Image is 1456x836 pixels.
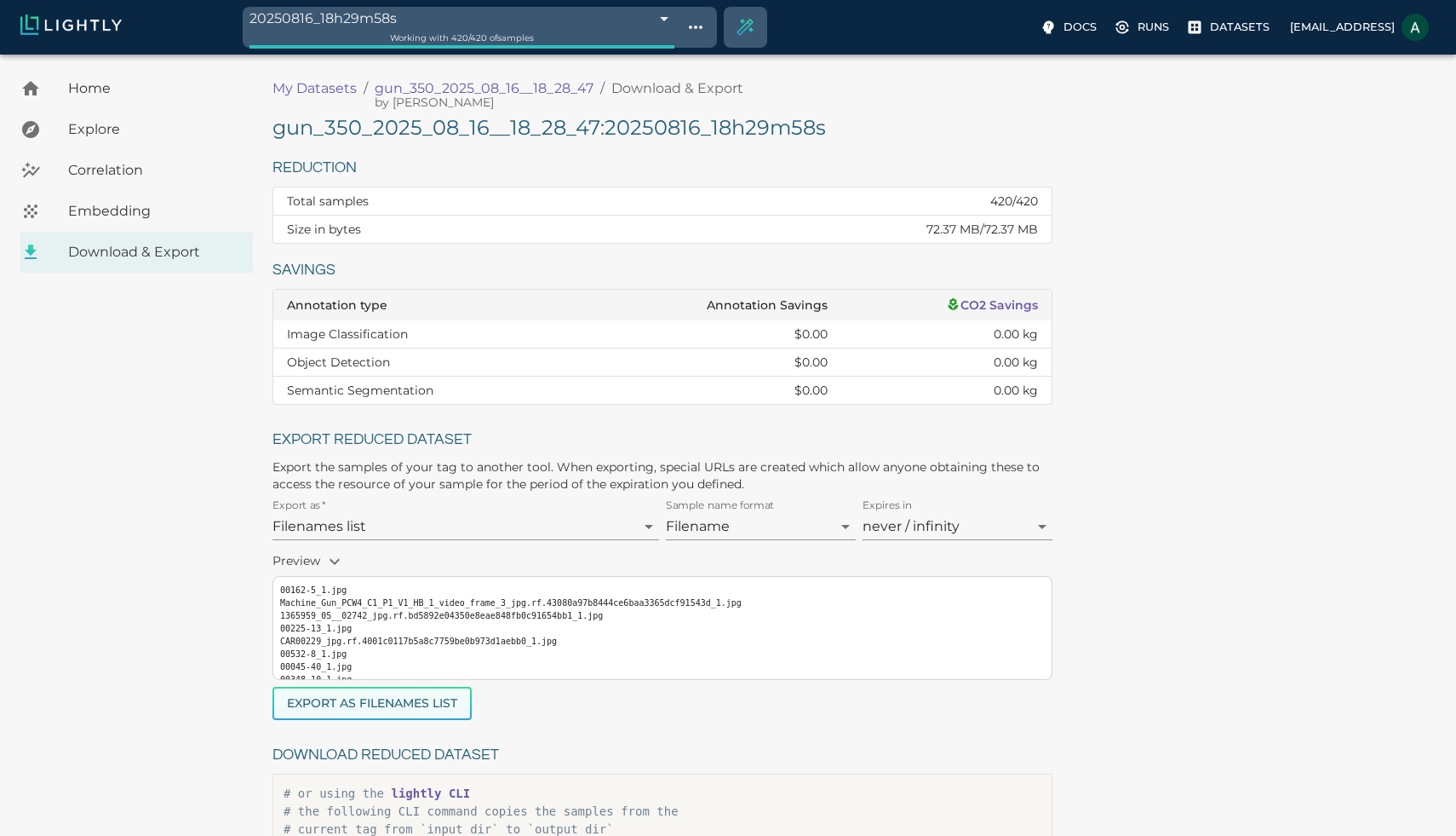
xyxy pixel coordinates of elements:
label: [EMAIL_ADDRESS]Aryan Behmardi [1283,9,1436,46]
th: Size in bytes [273,216,616,244]
a: Home [20,68,253,109]
a: Correlation [20,150,253,191]
table: dataset tag savings [273,290,1052,404]
div: Filenames list [272,513,659,540]
p: Datasets [1210,19,1270,35]
nav: breadcrumb [272,78,1043,99]
a: Download & Export [20,232,253,273]
td: $0.00 [580,349,841,377]
td: Semantic Segmentation [273,377,580,405]
a: My Datasets [272,78,357,99]
button: Show tag tree [681,13,710,42]
td: $0.00 [580,320,841,349]
span: Working with 420 / 420 of samples [390,32,534,43]
p: [EMAIL_ADDRESS] [1290,19,1395,35]
p: Docs [1063,19,1097,35]
h6: Savings [272,257,1052,284]
th: Total samples [273,187,616,216]
pre: 00162-5_1.jpg Machine_Gun_PCW4_C1_P1_V1_HB_1_video_frame_3_jpg.rf.43080a97b8444ce6baa3365dcf91543... [280,584,1045,712]
h6: Reduction [272,155,1052,182]
h6: Download reduced dataset [272,742,1052,769]
table: dataset tag reduction [273,187,1052,243]
a: CO2 Savings [946,297,1038,313]
button: Export as Filenames list [272,687,472,720]
td: $0.00 [580,377,841,405]
label: Expires in [863,499,913,513]
img: Lightly [20,14,122,35]
span: # or using the [284,787,470,800]
td: 420 / 420 [616,187,1052,216]
td: 0.00 kg [841,349,1052,377]
a: gun_350_2025_08_16__18_28_47 [375,78,593,99]
div: never / infinity [863,513,1052,540]
h6: Export reduced dataset [272,427,1052,453]
div: Filename [666,513,856,540]
li: / [600,78,605,99]
td: 0.00 kg [841,377,1052,405]
span: Download & Export [68,242,239,262]
label: Export as [272,499,325,513]
p: Download & Export [611,78,743,99]
nav: explore, analyze, sample, metadata, embedding, correlations label, download your dataset [20,68,253,273]
a: Explore [20,109,253,150]
label: Docs [1036,14,1103,41]
a: lightly CLI [391,787,470,800]
td: 72.37 MB / 72.37 MB [616,216,1052,244]
p: Preview [272,547,1052,576]
td: Object Detection [273,349,580,377]
div: Create selection [725,7,765,48]
label: Datasets [1183,14,1276,41]
label: Runs [1110,14,1176,41]
p: Runs [1138,19,1169,35]
p: Export the samples of your tag to another tool. When exporting, special URLs are created which al... [272,458,1052,493]
h5: gun_350_2025_08_16__18_28_47 : 20250816_18h29m58s [272,114,1052,141]
th: Annotation Savings [580,290,841,320]
div: 20250816_18h29m58s [249,7,674,30]
img: Aryan Behmardi [1402,14,1429,41]
li: / [364,78,368,99]
span: Home [68,78,239,99]
th: Annotation type [273,290,580,320]
td: Image Classification [273,320,580,349]
span: Explore [68,119,239,140]
label: Sample name format [666,499,775,513]
span: Correlation [68,160,239,181]
span: # the following CLI command copies the samples from the # current tag from `input_dir` to `output... [284,804,679,836]
span: Embedding [68,201,239,222]
td: 0.00 kg [841,320,1052,349]
span: Chip Ray (Teknoir) [375,94,494,111]
a: Embedding [20,191,253,232]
